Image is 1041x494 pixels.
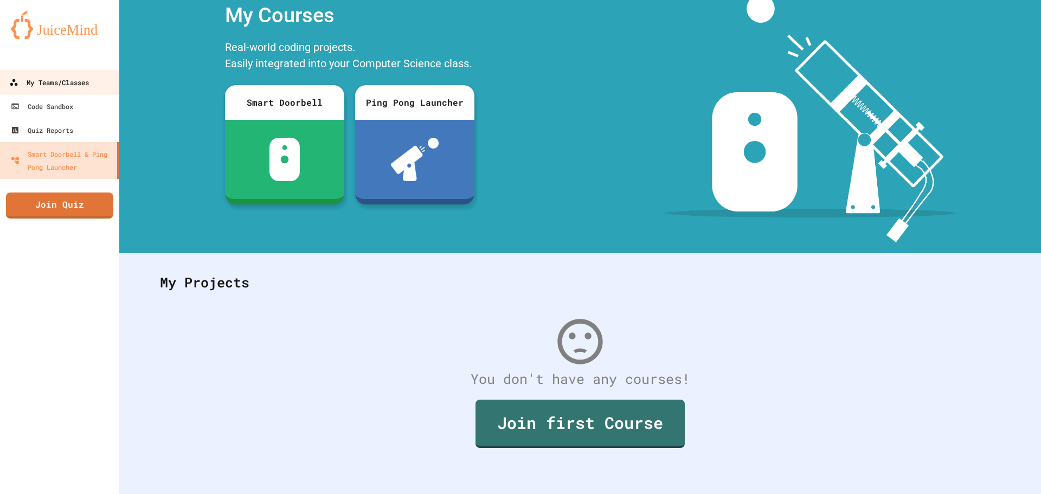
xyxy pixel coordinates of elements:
[149,261,1011,304] div: My Projects
[269,138,300,181] img: sdb-white.svg
[149,369,1011,389] div: You don't have any courses!
[9,76,89,89] div: My Teams/Classes
[6,193,113,219] a: Join Quiz
[225,85,344,120] div: Smart Doorbell
[220,36,480,77] div: Real-world coding projects. Easily integrated into your Computer Science class.
[475,400,685,448] a: Join first Course
[11,124,73,137] div: Quiz Reports
[391,138,439,181] img: ppl-with-ball.png
[355,85,474,120] div: Ping Pong Launcher
[11,100,73,113] div: Code Sandbox
[11,147,113,174] div: Smart Doorbell & Ping Pong Launcher
[11,11,108,39] img: logo-orange.svg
